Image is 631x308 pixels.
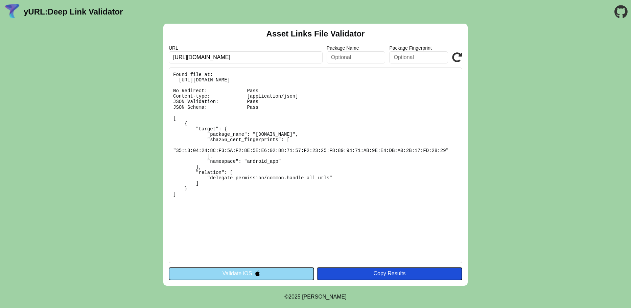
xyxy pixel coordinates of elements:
[389,45,448,51] label: Package Fingerprint
[169,267,314,280] button: Validate iOS
[284,286,346,308] footer: ©
[288,294,301,300] span: 2025
[389,51,448,63] input: Optional
[169,51,323,63] input: Required
[169,68,462,263] pre: Found file at: [URL][DOMAIN_NAME] No Redirect: Pass Content-type: [application/json] JSON Validat...
[266,29,365,38] h2: Asset Links File Validator
[169,45,323,51] label: URL
[327,45,385,51] label: Package Name
[302,294,347,300] a: Michael Ibragimchayev's Personal Site
[327,51,385,63] input: Optional
[24,7,123,17] a: yURL:Deep Link Validator
[320,271,459,277] div: Copy Results
[317,267,462,280] button: Copy Results
[255,271,260,276] img: appleIcon.svg
[3,3,21,21] img: yURL Logo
